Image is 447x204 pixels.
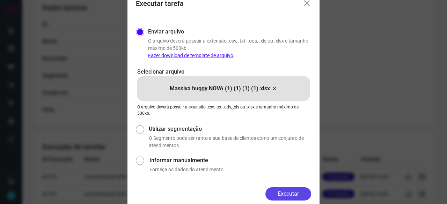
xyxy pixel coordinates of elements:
[170,84,270,93] p: Massiva huggy NOVA (1) (1) (1) (1).xlsx
[149,166,311,173] p: Forneça os dados do atendimento.
[265,187,311,201] button: Executar
[149,125,311,133] label: Utilizar segmentação
[148,28,184,36] label: Enviar arquivo
[149,156,311,165] label: Informar manualmente
[148,53,233,58] a: Fazer download de template de arquivo
[137,104,310,116] p: O arquivo deverá possuir a extensão .csv, .txt, .ods, .xls ou .xlsx e tamanho máximo de 500kb.
[149,135,311,149] p: O Segmento pode ser tanto a sua base de clientes como um conjunto de atendimentos.
[148,37,311,59] p: O arquivo deverá possuir a extensão .csv, .txt, .ods, .xls ou .xlsx e tamanho máximo de 500kb.
[137,68,310,76] p: Selecionar arquivo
